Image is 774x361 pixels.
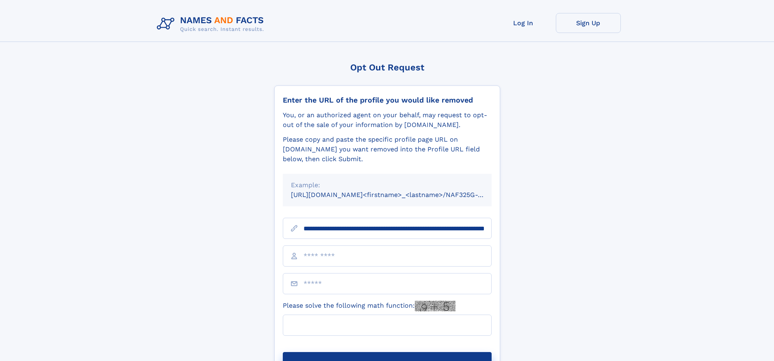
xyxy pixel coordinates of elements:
[283,301,455,311] label: Please solve the following math function:
[283,135,492,164] div: Please copy and paste the specific profile page URL on [DOMAIN_NAME] you want removed into the Pr...
[291,191,507,199] small: [URL][DOMAIN_NAME]<firstname>_<lastname>/NAF325G-xxxxxxxx
[556,13,621,33] a: Sign Up
[283,96,492,105] div: Enter the URL of the profile you would like removed
[154,13,271,35] img: Logo Names and Facts
[283,110,492,130] div: You, or an authorized agent on your behalf, may request to opt-out of the sale of your informatio...
[291,180,483,190] div: Example:
[274,62,500,72] div: Opt Out Request
[491,13,556,33] a: Log In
